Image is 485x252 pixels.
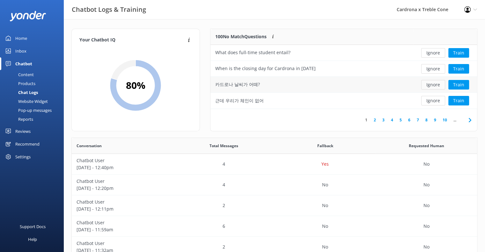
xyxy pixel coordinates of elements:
[317,143,333,149] span: Fallback
[20,220,46,233] div: Support Docs
[72,175,477,195] div: row
[421,80,445,90] button: Ignore
[223,223,225,230] p: 6
[322,243,328,250] p: No
[4,79,35,88] div: Products
[223,181,225,188] p: 4
[422,117,431,123] a: 8
[77,219,168,226] p: Chatbot User
[423,223,430,230] p: No
[450,117,459,123] span: ...
[77,157,168,164] p: Chatbot User
[439,117,450,123] a: 10
[77,205,168,212] p: [DATE] - 12:11pm
[79,37,186,44] h4: Your Chatbot IQ
[423,161,430,168] p: No
[405,117,414,123] a: 6
[223,202,225,209] p: 2
[215,49,290,56] div: What does full-time student entail?
[396,117,405,123] a: 5
[215,81,260,88] div: 카드로나 날씨가 어떼?
[77,143,102,149] span: Conversation
[210,45,477,109] div: grid
[4,115,64,124] a: Reports
[15,45,26,57] div: Inbox
[15,125,31,138] div: Reviews
[215,97,264,104] div: 근데 우리가 체인이 없어
[4,97,64,106] a: Website Widget
[4,88,64,97] a: Chat Logs
[215,65,316,72] div: When is the closing day for Cardrona in [DATE]
[15,57,32,70] div: Chatbot
[448,96,469,105] button: Train
[126,78,145,93] h2: 80 %
[77,226,168,233] p: [DATE] - 11:59am
[431,117,439,123] a: 9
[421,64,445,74] button: Ignore
[448,64,469,74] button: Train
[210,61,477,77] div: row
[409,143,444,149] span: Requested Human
[379,117,388,123] a: 3
[223,243,225,250] p: 2
[28,233,37,246] div: Help
[423,243,430,250] p: No
[4,70,34,79] div: Content
[388,117,396,123] a: 4
[15,32,27,45] div: Home
[421,96,445,105] button: Ignore
[77,240,168,247] p: Chatbot User
[423,202,430,209] p: No
[371,117,379,123] a: 2
[448,48,469,58] button: Train
[223,161,225,168] p: 4
[414,117,422,123] a: 7
[209,143,238,149] span: Total Messages
[10,11,46,21] img: yonder-white-logo.png
[4,106,64,115] a: Pop-up messages
[4,106,52,115] div: Pop-up messages
[210,45,477,61] div: row
[4,88,38,97] div: Chat Logs
[72,195,477,216] div: row
[4,115,33,124] div: Reports
[210,93,477,109] div: row
[322,223,328,230] p: No
[321,161,329,168] p: Yes
[77,198,168,205] p: Chatbot User
[215,33,267,40] p: 100 No Match Questions
[72,216,477,237] div: row
[4,70,64,79] a: Content
[77,178,168,185] p: Chatbot User
[4,79,64,88] a: Products
[72,4,146,15] h3: Chatbot Logs & Training
[77,164,168,171] p: [DATE] - 12:40pm
[362,117,371,123] a: 1
[423,181,430,188] p: No
[322,202,328,209] p: No
[322,181,328,188] p: No
[4,97,48,106] div: Website Widget
[15,138,40,150] div: Recommend
[77,185,168,192] p: [DATE] - 12:20pm
[15,150,31,163] div: Settings
[421,48,445,58] button: Ignore
[448,80,469,90] button: Train
[210,77,477,93] div: row
[72,154,477,175] div: row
